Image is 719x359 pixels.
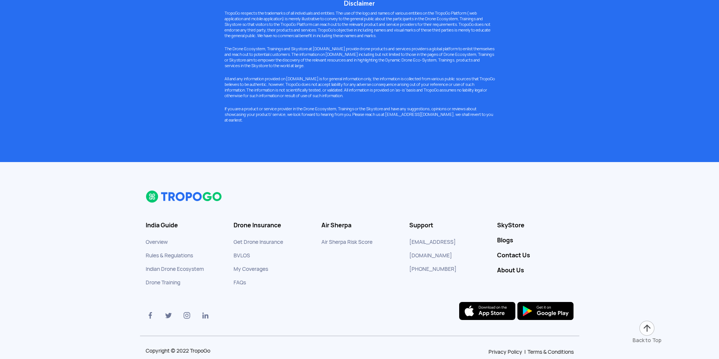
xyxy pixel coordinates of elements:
img: img_playstore.png [517,302,574,320]
a: Terms & Conditions [528,348,574,355]
a: SkyStore [497,222,574,229]
p: TropoGo respects the trademarks of all individuals and entities. The use of the logo and names of... [219,11,500,39]
a: My Coverages [234,266,268,272]
img: ios_new.svg [459,302,516,320]
p: If you are a product or service provider in the Drone Ecosystem, Trainings or the Skystore and ha... [219,106,500,123]
p: All and any information provided on [DOMAIN_NAME] is for general information only, the informatio... [219,76,500,99]
img: ic_linkedin.svg [201,311,210,320]
div: Back to Top [633,336,662,344]
a: FAQs [234,279,246,286]
a: Air Sherpa Risk Score [321,239,372,245]
a: Rules & Regulations [146,252,193,259]
h3: India Guide [146,222,222,229]
p: Copyright © 2022 TropoGo [146,348,244,353]
img: ic_instagram.svg [182,311,191,320]
a: Privacy Policy [488,348,522,355]
img: ic_facebook.svg [146,311,155,320]
a: Drone Training [146,279,180,286]
a: [PHONE_NUMBER] [409,266,457,272]
img: ic_arrow-up.png [639,320,655,336]
a: Blogs [497,237,574,244]
a: Contact Us [497,252,574,259]
p: The Drone Ecosystem, Trainings and Skystore at [DOMAIN_NAME] provide drone products and services ... [219,46,500,69]
h3: Support [409,222,486,229]
a: Get Drone Insurance [234,239,283,245]
a: BVLOS [234,252,250,259]
h3: Drone Insurance [234,222,310,229]
img: ic_twitter.svg [164,311,173,320]
h3: Air Sherpa [321,222,398,229]
a: [EMAIL_ADDRESS][DOMAIN_NAME] [409,239,456,259]
a: Overview [146,239,168,245]
a: About Us [497,267,574,274]
a: Indian Drone Ecosystem [146,266,204,272]
img: logo [146,190,223,203]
